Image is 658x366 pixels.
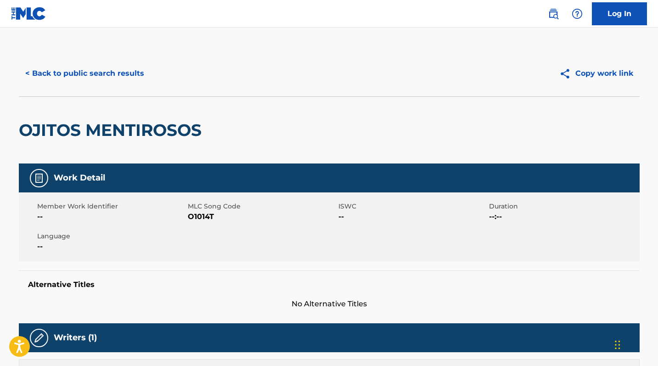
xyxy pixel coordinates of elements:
a: Log In [592,2,647,25]
span: Language [37,231,186,241]
h2: OJITOS MENTIROSOS [19,120,206,141]
span: -- [37,241,186,252]
button: Copy work link [553,62,640,85]
div: Widget de chat [612,322,658,366]
span: -- [37,211,186,222]
span: O1014T [188,211,336,222]
iframe: Chat Widget [612,322,658,366]
img: help [572,8,583,19]
h5: Writers (1) [54,332,97,343]
h5: Work Detail [54,173,105,183]
span: Duration [489,202,637,211]
span: MLC Song Code [188,202,336,211]
img: MLC Logo [11,7,46,20]
span: No Alternative Titles [19,298,640,310]
img: search [548,8,559,19]
div: Arrastrar [615,331,620,359]
span: ISWC [338,202,487,211]
button: < Back to public search results [19,62,151,85]
img: Writers [34,332,45,343]
img: Work Detail [34,173,45,184]
h5: Alternative Titles [28,280,630,289]
span: --:-- [489,211,637,222]
span: Member Work Identifier [37,202,186,211]
img: Copy work link [559,68,575,79]
span: -- [338,211,487,222]
div: Help [568,5,586,23]
a: Public Search [544,5,562,23]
